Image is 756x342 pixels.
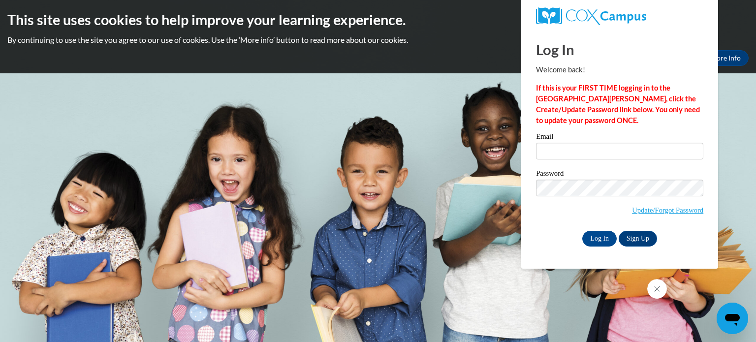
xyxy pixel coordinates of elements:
p: Welcome back! [536,64,703,75]
h2: This site uses cookies to help improve your learning experience. [7,10,749,30]
span: Hi. How can we help? [6,7,80,15]
strong: If this is your FIRST TIME logging in to the [GEOGRAPHIC_DATA][PERSON_NAME], click the Create/Upd... [536,84,700,124]
img: COX Campus [536,7,646,25]
iframe: Button to launch messaging window [717,303,748,334]
iframe: Close message [647,279,667,299]
a: COX Campus [536,7,703,25]
input: Log In [582,231,617,247]
a: More Info [702,50,749,66]
a: Sign Up [619,231,657,247]
a: Update/Forgot Password [632,206,703,214]
h1: Log In [536,39,703,60]
label: Email [536,133,703,143]
p: By continuing to use the site you agree to our use of cookies. Use the ‘More info’ button to read... [7,34,749,45]
label: Password [536,170,703,180]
